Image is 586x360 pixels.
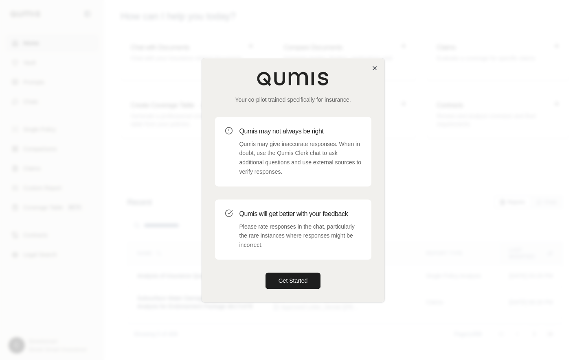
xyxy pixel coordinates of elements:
[239,127,362,136] h3: Qumis may not always be right
[239,209,362,219] h3: Qumis will get better with your feedback
[257,71,330,86] img: Qumis Logo
[266,273,321,289] button: Get Started
[239,222,362,250] p: Please rate responses in the chat, particularly the rare instances where responses might be incor...
[239,140,362,177] p: Qumis may give inaccurate responses. When in doubt, use the Qumis Clerk chat to ask additional qu...
[215,96,371,104] p: Your co-pilot trained specifically for insurance.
